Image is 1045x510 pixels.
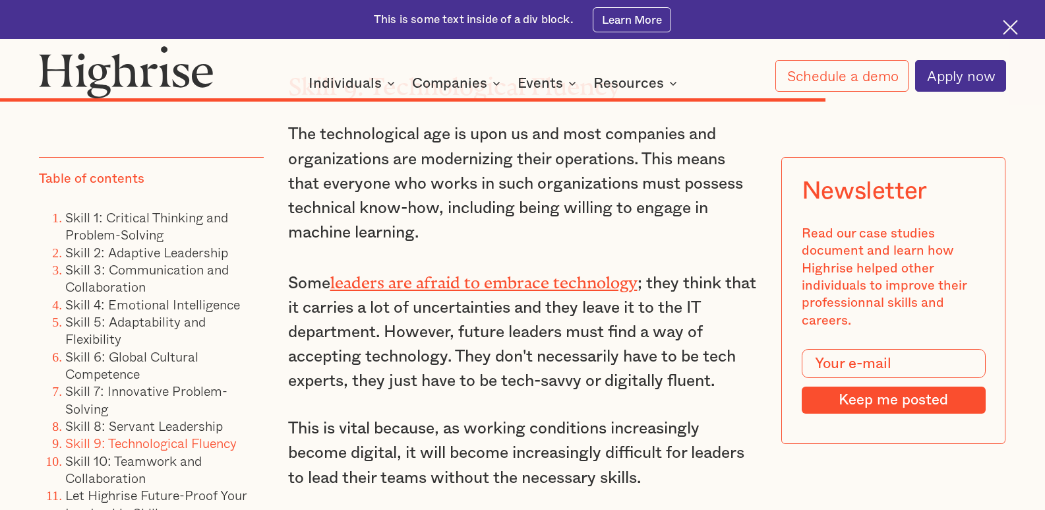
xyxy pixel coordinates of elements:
input: Keep me posted [802,387,986,414]
div: Resources [593,75,664,91]
p: Some ; they think that it carries a lot of uncertainties and they leave it to the IT department. ... [288,268,758,394]
a: Skill 1: Critical Thinking and Problem-Solving [65,207,228,245]
a: leaders are afraid to embrace technology [330,273,638,284]
div: Individuals [309,75,399,91]
div: Companies [412,75,487,91]
a: Schedule a demo [775,60,909,92]
a: Skill 10: Teamwork and Collaboration [65,451,202,488]
form: Modal Form [802,349,986,414]
a: Learn More [593,7,671,32]
div: This is some text inside of a div block. [374,12,574,28]
div: Events [518,75,580,91]
div: Companies [412,75,504,91]
p: The technological age is upon us and most companies and organizations are modernizing their opera... [288,122,758,245]
a: Skill 7: Innovative Problem-Solving [65,381,227,419]
a: Skill 2: Adaptive Leadership [65,242,228,263]
img: Highrise logo [39,46,214,98]
a: Skill 9: Technological Fluency [65,433,237,454]
a: Skill 5: Adaptability and Flexibility [65,311,206,349]
p: This is vital because, as working conditions increasingly become digital, it will become increasi... [288,416,758,490]
div: Events [518,75,563,91]
div: Resources [593,75,681,91]
div: Table of contents [39,171,144,188]
div: Individuals [309,75,382,91]
div: Newsletter [802,177,927,205]
a: Skill 4: Emotional Intelligence [65,294,240,315]
a: Skill 8: Servant Leadership [65,416,223,436]
img: Cross icon [1003,20,1018,35]
a: Skill 6: Global Cultural Competence [65,346,198,384]
a: Skill 3: Communication and Collaboration [65,259,229,297]
input: Your e-mail [802,349,986,379]
a: Apply now [915,60,1005,92]
div: Read our case studies document and learn how Highrise helped other individuals to improve their p... [802,225,986,329]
